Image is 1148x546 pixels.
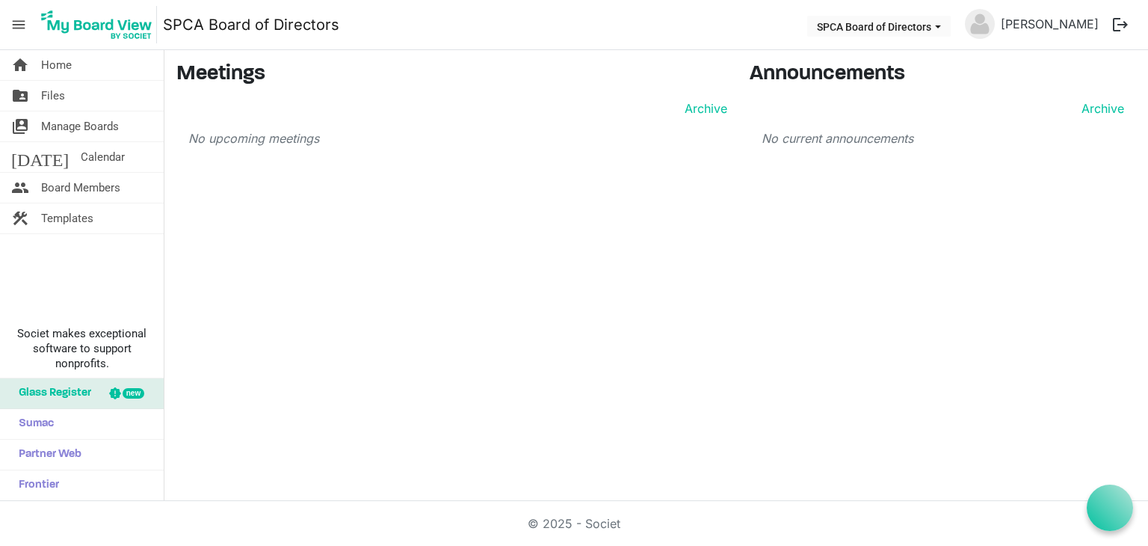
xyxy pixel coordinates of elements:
[1076,99,1124,117] a: Archive
[37,6,163,43] a: My Board View Logo
[123,388,144,399] div: new
[41,81,65,111] span: Files
[188,129,727,147] p: No upcoming meetings
[4,10,33,39] span: menu
[995,9,1105,39] a: [PERSON_NAME]
[965,9,995,39] img: no-profile-picture.svg
[11,173,29,203] span: people
[176,62,727,88] h3: Meetings
[41,173,120,203] span: Board Members
[11,50,29,80] span: home
[7,326,157,371] span: Societ makes exceptional software to support nonprofits.
[81,142,125,172] span: Calendar
[11,81,29,111] span: folder_shared
[679,99,727,117] a: Archive
[807,16,951,37] button: SPCA Board of Directors dropdownbutton
[11,470,59,500] span: Frontier
[11,409,54,439] span: Sumac
[11,111,29,141] span: switch_account
[1105,9,1136,40] button: logout
[41,50,72,80] span: Home
[163,10,339,40] a: SPCA Board of Directors
[41,203,93,233] span: Templates
[11,378,91,408] span: Glass Register
[11,142,69,172] span: [DATE]
[750,62,1137,88] h3: Announcements
[11,203,29,233] span: construction
[528,516,620,531] a: © 2025 - Societ
[11,440,81,470] span: Partner Web
[41,111,119,141] span: Manage Boards
[37,6,157,43] img: My Board View Logo
[762,129,1125,147] p: No current announcements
